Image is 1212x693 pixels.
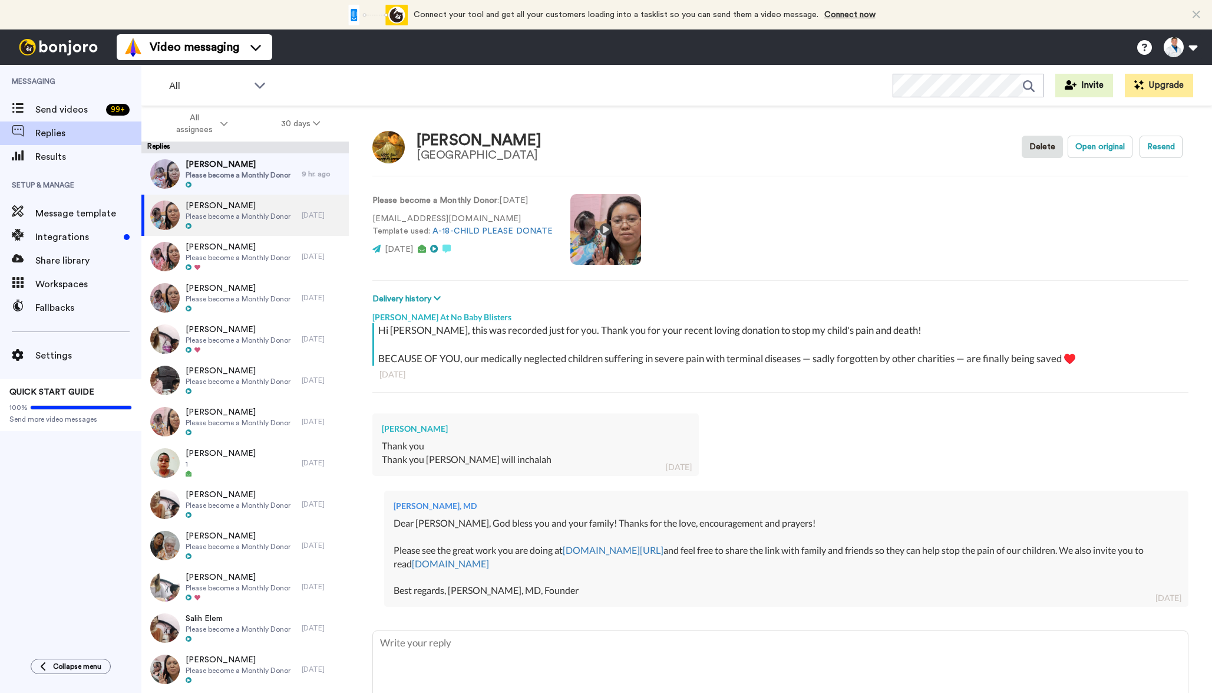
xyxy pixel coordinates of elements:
[9,403,28,412] span: 100%
[150,613,180,643] img: 6e9fc233-cd3a-4c83-a38c-7b5817e94137-thumb.jpg
[150,407,180,436] img: f174baab-1ac3-4201-9e2d-fb791fa4c3c1-thumb.jpg
[150,283,180,313] img: c717e5a0-49fc-4584-a1e7-0f0ed04c1e46-thumb.jpg
[186,159,290,170] span: [PERSON_NAME]
[53,662,101,671] span: Collapse menu
[150,655,180,684] img: 072a3d34-4a98-4bc0-a575-fed6a7efae8b-thumb.jpg
[141,649,349,690] a: [PERSON_NAME]Please become a Monthly Donor[DATE]
[141,318,349,360] a: [PERSON_NAME]Please become a Monthly Donor[DATE]
[666,461,692,473] div: [DATE]
[186,212,290,221] span: Please become a Monthly Donor
[150,159,180,189] img: dc5a64ac-73ad-4d5b-b0c5-f023bb7d4889-thumb.jpg
[186,489,290,501] span: [PERSON_NAME]
[141,360,349,401] a: [PERSON_NAME]Please become a Monthly Donor[DATE]
[1140,136,1183,158] button: Resend
[150,201,180,230] img: 75e6cefc-d664-4de1-9ea7-3f33f6dca00c-thumb.jpg
[14,39,103,55] img: bj-logo-header-white.svg
[186,625,290,634] span: Please become a Monthly Donor
[372,195,553,207] p: : [DATE]
[186,542,290,551] span: Please become a Monthly Donor
[186,448,256,459] span: [PERSON_NAME]
[150,324,180,354] img: f6a13be9-8e47-48e6-a84e-0e378188ad0e-thumb.jpg
[385,245,413,254] span: [DATE]
[150,39,239,55] span: Video messaging
[141,525,349,566] a: [PERSON_NAME]Please become a Monthly Donor[DATE]
[35,349,141,363] span: Settings
[141,236,349,277] a: [PERSON_NAME]Please become a Monthly Donor[DATE]
[186,170,290,180] span: Please become a Monthly Donor
[372,213,553,238] p: [EMAIL_ADDRESS][DOMAIN_NAME] Template used:
[1155,592,1181,604] div: [DATE]
[186,336,290,345] span: Please become a Monthly Donor
[382,423,689,435] div: [PERSON_NAME]
[302,541,343,550] div: [DATE]
[186,613,290,625] span: Salih Elem
[302,582,343,592] div: [DATE]
[417,132,541,149] div: [PERSON_NAME]
[382,453,689,467] div: Thank you [PERSON_NAME] will inchalah
[255,113,347,134] button: 30 days
[186,406,290,418] span: [PERSON_NAME]
[31,659,111,674] button: Collapse menu
[35,103,101,117] span: Send videos
[141,607,349,649] a: Salih ElemPlease become a Monthly Donor[DATE]
[302,211,343,220] div: [DATE]
[1125,74,1193,97] button: Upgrade
[186,283,290,294] span: [PERSON_NAME]
[141,401,349,442] a: [PERSON_NAME]Please become a Monthly Donor[DATE]
[150,490,180,519] img: 2f8ab211-c33b-4d90-abad-9bdaafdf6b76-thumb.jpg
[378,323,1185,366] div: Hi [PERSON_NAME], this was recorded just for you. Thank you for your recent loving donation to st...
[186,294,290,304] span: Please become a Monthly Donor
[35,301,141,315] span: Fallbacks
[372,306,1188,323] div: [PERSON_NAME] At No Baby Blisters
[141,442,349,484] a: [PERSON_NAME]1[DATE]
[186,324,290,336] span: [PERSON_NAME]
[150,366,180,395] img: 1283f67f-a514-4c75-86cd-930c19c3323a-thumb.jpg
[9,388,94,396] span: QUICK START GUIDE
[302,458,343,468] div: [DATE]
[35,206,141,221] span: Message template
[35,230,119,244] span: Integrations
[412,558,489,569] a: [DOMAIN_NAME]
[372,131,405,163] img: Image of Mizi Nassima
[394,517,1179,597] div: Dear [PERSON_NAME], God bless you and your family! Thanks for the love, encouragement and prayers...
[35,150,141,164] span: Results
[372,293,444,306] button: Delivery history
[144,107,255,140] button: All assignees
[186,200,290,212] span: [PERSON_NAME]
[186,253,290,262] span: Please become a Monthly Donor
[186,654,290,666] span: [PERSON_NAME]
[1068,136,1132,158] button: Open original
[150,572,180,602] img: 097832a8-6c7e-4bf5-bdbc-42a79434bb8e-thumb.jpg
[141,142,349,153] div: Replies
[1022,136,1063,158] button: Delete
[186,530,290,542] span: [PERSON_NAME]
[186,418,290,428] span: Please become a Monthly Donor
[141,195,349,236] a: [PERSON_NAME]Please become a Monthly Donor[DATE]
[186,501,290,510] span: Please become a Monthly Donor
[35,126,141,140] span: Replies
[302,623,343,633] div: [DATE]
[302,665,343,674] div: [DATE]
[414,11,818,19] span: Connect your tool and get all your customers loading into a tasklist so you can send them a video...
[141,277,349,318] a: [PERSON_NAME]Please become a Monthly Donor[DATE]
[186,365,290,377] span: [PERSON_NAME]
[302,417,343,426] div: [DATE]
[169,79,248,93] span: All
[372,196,497,205] strong: Please become a Monthly Donor
[379,369,1181,380] div: [DATE]
[394,500,1179,512] div: [PERSON_NAME], MD
[186,377,290,386] span: Please become a Monthly Donor
[124,38,143,57] img: vm-color.svg
[35,277,141,291] span: Workspaces
[432,227,553,235] a: A-18-CHILD PLEASE DONATE
[186,583,290,593] span: Please become a Monthly Donor
[1055,74,1113,97] button: Invite
[106,104,130,116] div: 99 +
[9,415,132,424] span: Send more video messages
[141,153,349,195] a: [PERSON_NAME]Please become a Monthly Donor9 hr. ago
[141,566,349,607] a: [PERSON_NAME]Please become a Monthly Donor[DATE]
[150,531,180,560] img: c2bd5e0d-7ddd-490d-aed2-a4c28b2c0166-thumb.jpg
[302,169,343,179] div: 9 hr. ago
[302,334,343,344] div: [DATE]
